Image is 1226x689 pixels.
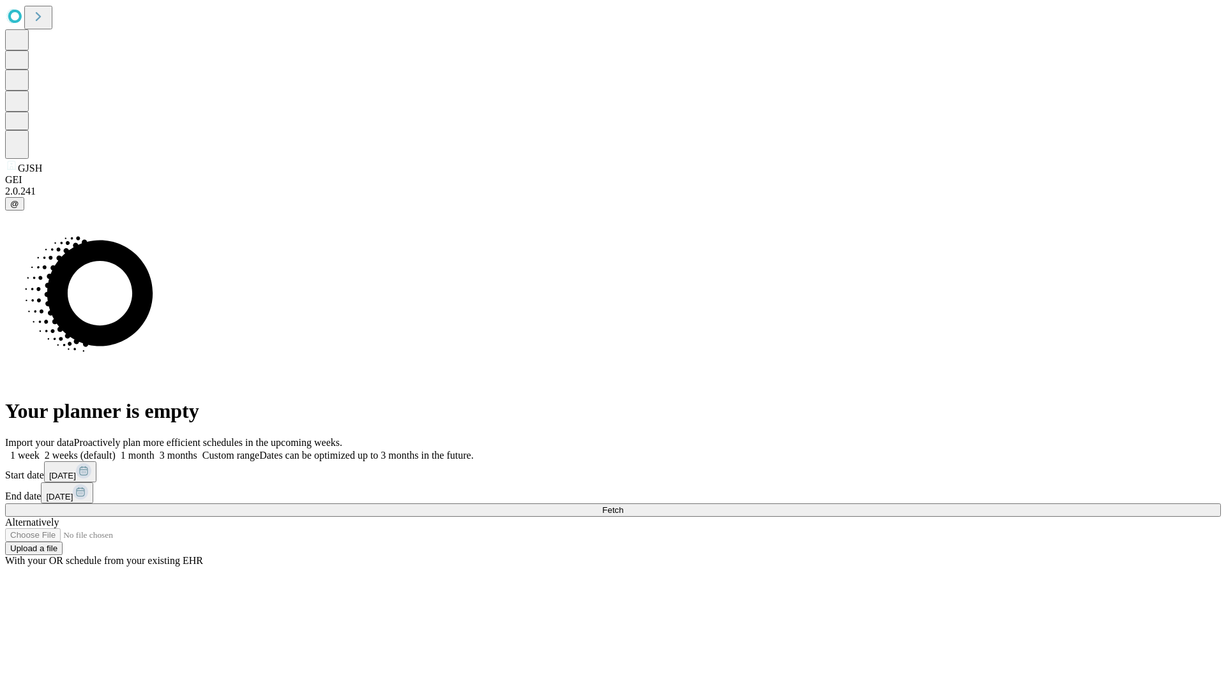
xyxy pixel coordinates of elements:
span: Custom range [202,450,259,461]
button: Fetch [5,503,1221,517]
span: Import your data [5,437,74,448]
h1: Your planner is empty [5,399,1221,423]
button: @ [5,197,24,211]
span: 3 months [160,450,197,461]
div: GEI [5,174,1221,186]
span: 2 weeks (default) [45,450,116,461]
div: End date [5,482,1221,503]
span: 1 week [10,450,40,461]
span: Fetch [602,505,623,515]
span: Dates can be optimized up to 3 months in the future. [259,450,473,461]
span: With your OR schedule from your existing EHR [5,555,203,566]
button: [DATE] [44,461,96,482]
span: GJSH [18,163,42,174]
div: Start date [5,461,1221,482]
span: Alternatively [5,517,59,528]
div: 2.0.241 [5,186,1221,197]
span: 1 month [121,450,155,461]
span: [DATE] [49,471,76,480]
button: Upload a file [5,542,63,555]
span: Proactively plan more efficient schedules in the upcoming weeks. [74,437,342,448]
span: [DATE] [46,492,73,501]
button: [DATE] [41,482,93,503]
span: @ [10,199,19,209]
